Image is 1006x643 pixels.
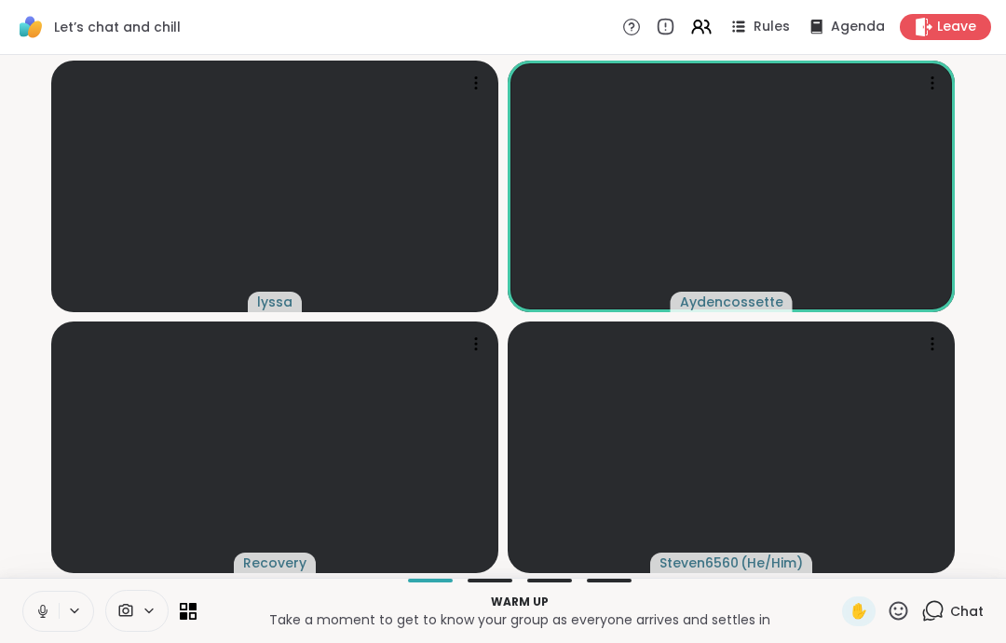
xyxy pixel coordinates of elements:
[937,18,976,36] span: Leave
[208,594,831,610] p: Warm up
[850,600,868,622] span: ✋
[659,554,739,572] span: Steven6560
[243,554,306,572] span: Recovery
[257,293,292,311] span: lyssa
[754,18,790,36] span: Rules
[54,18,181,36] span: Let’s chat and chill
[15,11,47,43] img: ShareWell Logomark
[208,610,831,629] p: Take a moment to get to know your group as everyone arrives and settles in
[950,602,984,621] span: Chat
[680,293,783,311] span: Aydencossette
[741,554,803,572] span: ( He/Him )
[831,18,885,36] span: Agenda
